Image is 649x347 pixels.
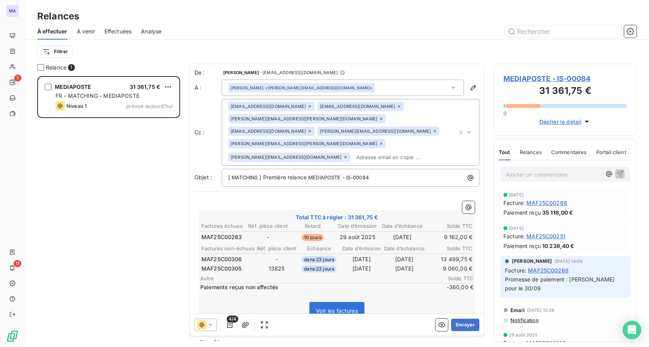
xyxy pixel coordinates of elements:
span: [PERSON_NAME][EMAIL_ADDRESS][DOMAIN_NAME] [320,129,431,134]
div: Open Intercom Messenger [623,321,641,339]
th: Factures échues [201,222,245,230]
span: dans 23 jours [302,256,337,263]
td: [DATE] [341,255,382,264]
div: grid [37,76,180,347]
span: 10 238,40 € [542,242,574,250]
th: Échéance [298,245,340,253]
input: Adresse email en copie ... [353,151,443,163]
div: <[PERSON_NAME][EMAIL_ADDRESS][DOMAIN_NAME]> [231,85,373,90]
span: 4/4 [227,316,238,323]
span: FR - MATCHING - MEDIAPOSTE [56,92,139,99]
span: Total TTC à régler : 31 361,75 € [200,213,474,221]
label: À : [194,84,222,92]
th: Réf. pièce client [256,245,298,253]
span: [DATE] 12:26 [527,308,555,312]
span: MAF25C00268 [526,199,567,207]
td: 9 162,00 € [425,233,473,241]
span: 11 [14,260,21,267]
span: [DATE] [509,226,524,231]
td: - [256,255,298,264]
th: Factures non-échues [201,245,255,253]
span: Relances [520,149,542,155]
span: [ [228,174,230,180]
span: Cher Client, [199,339,229,345]
span: Relance [46,64,66,71]
button: Déplier le détail [537,117,593,126]
th: Date d’échéance [380,222,424,230]
td: [DATE] [341,264,382,273]
span: [PERSON_NAME][EMAIL_ADDRESS][PERSON_NAME][DOMAIN_NAME] [231,116,377,121]
span: 0 [503,110,507,116]
h3: 31 361,75 € [503,84,627,99]
td: 13825 [256,264,298,273]
td: 9 060,00 € [426,264,473,273]
span: [PERSON_NAME][EMAIL_ADDRESS][PERSON_NAME][DOMAIN_NAME] [231,141,377,146]
td: [DATE] [383,255,425,264]
td: [DATE] [383,264,425,273]
span: 10 jours [302,234,324,241]
img: Logo LeanPay [6,330,19,342]
span: MATCHING [231,173,259,182]
div: MA [6,5,19,17]
span: Facture : [503,339,525,347]
th: Solde TTC [426,245,473,253]
label: Cc : [194,128,222,136]
span: MAF25C00162 [526,339,566,347]
span: [PERSON_NAME] [223,70,259,75]
td: 29 août 2025 [335,233,379,241]
th: Retard [291,222,335,230]
span: dans 23 jours [302,265,337,272]
th: Solde TTC [425,222,473,230]
span: 1 [68,64,75,71]
button: Envoyer [451,319,479,331]
span: [PERSON_NAME] [231,85,264,90]
span: MEDIAPOSTE [55,83,92,90]
span: ] Première relance [259,174,307,180]
th: Date d’échéance [383,245,425,253]
span: Commentaires [551,149,587,155]
span: Solde TTC [427,275,474,281]
span: Notification [510,317,539,323]
span: MAF25C00268 [528,266,569,274]
td: - [246,233,290,241]
span: [EMAIL_ADDRESS][DOMAIN_NAME] [231,104,306,109]
td: [DATE] [380,233,424,241]
span: À effectuer [37,28,68,35]
span: Objet : [194,174,212,180]
span: Promesse de paiement : [PERSON_NAME] pour le 30/09 [505,276,616,291]
span: Paiement reçu [503,208,541,217]
span: 31 361,75 € [130,83,160,90]
span: Niveau 1 [66,103,87,109]
td: MAF25C00305 [201,264,255,273]
th: Date d’émission [341,245,382,253]
h3: Relances [37,9,79,23]
span: Paiement reçu [503,242,541,250]
span: MAF25C00263 [201,233,242,241]
span: Facture : [503,232,525,240]
span: MEDIAPOSTE - IS-00084 [503,73,627,84]
span: Portail client [596,149,626,155]
span: MEDIAPOSTE [307,173,342,182]
span: prévue aujourd’hui [126,103,173,109]
span: -360,00 € [427,283,474,291]
span: Facture : [503,199,525,207]
td: 13 499,75 € [426,255,473,264]
span: À venir [77,28,95,35]
span: MAF25C00251 [526,232,566,240]
span: 35 118,00 € [542,208,573,217]
span: [PERSON_NAME][EMAIL_ADDRESS][DOMAIN_NAME] [231,155,342,160]
span: Paiements reçus non affectés [200,283,425,291]
span: Autre [200,275,427,281]
span: IS-00084 [345,173,370,182]
span: Email [510,307,525,313]
span: - [342,174,345,180]
span: Facture : [505,266,526,274]
span: [EMAIL_ADDRESS][DOMAIN_NAME] [320,104,395,109]
th: Date d’émission [335,222,379,230]
input: Rechercher [505,25,621,38]
span: [DATE] [509,193,524,197]
span: 29 août 2025 [509,333,538,337]
span: Analyse [141,28,161,35]
button: Filtrer [37,45,73,58]
th: Réf. pièce client [246,222,290,230]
